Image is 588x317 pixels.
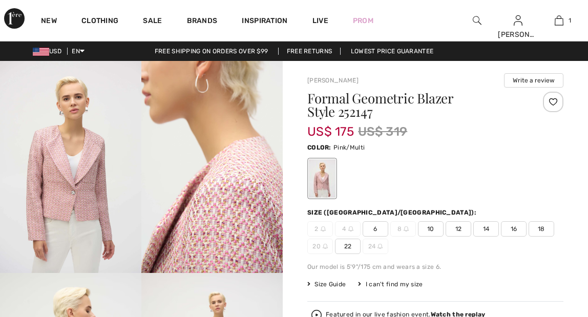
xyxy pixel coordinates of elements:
[390,221,416,237] span: 8
[146,48,277,55] a: Free shipping on orders over $99
[418,221,444,237] span: 10
[358,280,423,289] div: I can't find my size
[363,221,388,237] span: 6
[353,15,373,26] a: Prom
[504,73,563,88] button: Write a review
[307,221,333,237] span: 2
[143,16,162,27] a: Sale
[473,14,481,27] img: search the website
[307,239,333,254] span: 20
[529,221,554,237] span: 18
[307,144,331,151] span: Color:
[358,122,407,141] span: US$ 319
[307,280,346,289] span: Size Guide
[501,221,527,237] span: 16
[307,208,478,217] div: Size ([GEOGRAPHIC_DATA]/[GEOGRAPHIC_DATA]):
[72,48,85,55] span: EN
[348,226,353,231] img: ring-m.svg
[187,16,218,27] a: Brands
[473,221,499,237] span: 14
[377,244,383,249] img: ring-m.svg
[278,48,341,55] a: Free Returns
[514,14,522,27] img: My Info
[555,14,563,27] img: My Bag
[312,15,328,26] a: Live
[569,16,571,25] span: 1
[33,48,66,55] span: USD
[309,159,335,198] div: Pink/Multi
[307,262,563,271] div: Our model is 5'9"/175 cm and wears a size 6.
[307,114,354,139] span: US$ 175
[335,239,361,254] span: 22
[539,14,579,27] a: 1
[335,221,361,237] span: 4
[141,61,283,273] img: Formal Geometric Blazer Style 252147. 2
[404,226,409,231] img: ring-m.svg
[514,15,522,25] a: Sign In
[307,92,521,118] h1: Formal Geometric Blazer Style 252147
[498,29,538,40] div: [PERSON_NAME]
[343,48,442,55] a: Lowest Price Guarantee
[41,16,57,27] a: New
[333,144,365,151] span: Pink/Multi
[4,8,25,29] img: 1ère Avenue
[446,221,471,237] span: 12
[242,16,287,27] span: Inspiration
[323,244,328,249] img: ring-m.svg
[363,239,388,254] span: 24
[33,48,49,56] img: US Dollar
[321,226,326,231] img: ring-m.svg
[81,16,118,27] a: Clothing
[307,77,359,84] a: [PERSON_NAME]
